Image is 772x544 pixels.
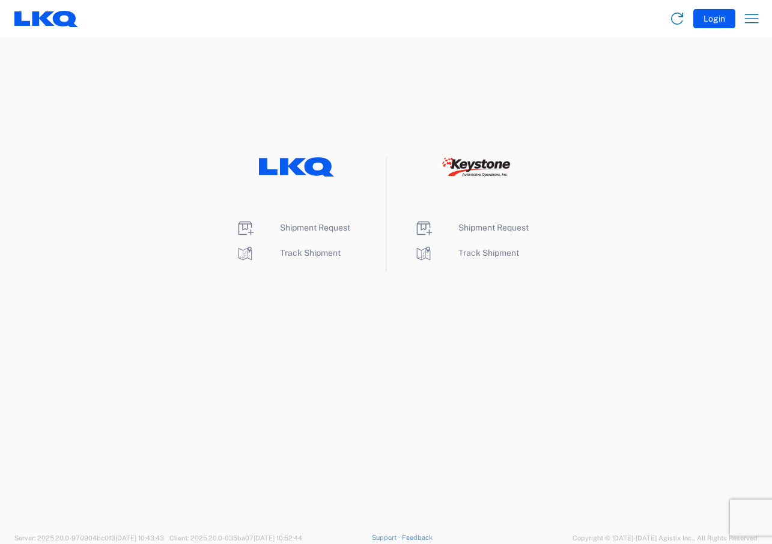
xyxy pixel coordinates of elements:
[254,534,302,542] span: [DATE] 10:52:44
[402,534,433,541] a: Feedback
[372,534,402,541] a: Support
[280,248,341,258] span: Track Shipment
[236,248,341,258] a: Track Shipment
[14,534,164,542] span: Server: 2025.20.0-970904bc0f3
[236,223,350,232] a: Shipment Request
[458,248,519,258] span: Track Shipment
[169,534,302,542] span: Client: 2025.20.0-035ba07
[280,223,350,232] span: Shipment Request
[115,534,164,542] span: [DATE] 10:43:43
[458,223,529,232] span: Shipment Request
[693,9,735,28] button: Login
[414,248,519,258] a: Track Shipment
[573,533,758,543] span: Copyright © [DATE]-[DATE] Agistix Inc., All Rights Reserved
[414,223,529,232] a: Shipment Request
